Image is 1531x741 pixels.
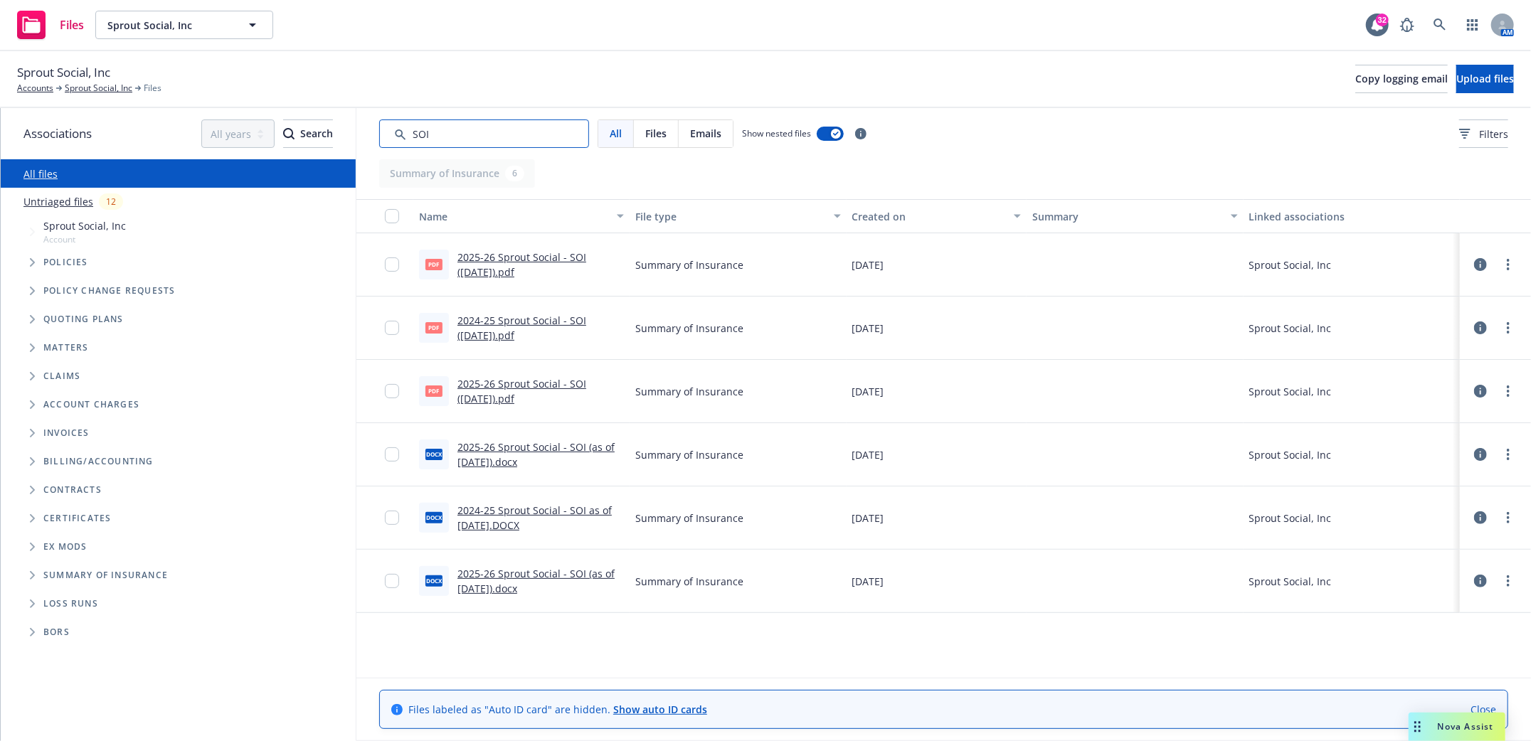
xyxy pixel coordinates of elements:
button: Upload files [1456,65,1514,93]
span: [DATE] [852,257,884,272]
a: 2025-26 Sprout Social - SOI ([DATE]).pdf [457,250,586,279]
span: Summary of insurance [43,571,168,580]
span: Show nested files [742,127,811,139]
div: File type [635,209,825,224]
div: Linked associations [1249,209,1454,224]
span: Summary of Insurance [635,384,743,399]
span: Summary of Insurance [635,321,743,336]
span: Filters [1459,127,1508,142]
button: Linked associations [1244,199,1460,233]
span: docx [425,575,443,586]
span: Files [645,126,667,141]
span: [DATE] [852,447,884,462]
a: All files [23,167,58,181]
span: Sprout Social, Inc [43,218,126,233]
span: [DATE] [852,511,884,526]
span: Files [60,19,84,31]
span: Nova Assist [1438,720,1494,732]
a: 2024-25 Sprout Social - SOI ([DATE]).pdf [457,314,586,342]
span: DOCX [425,512,443,523]
span: Summary of Insurance [635,257,743,272]
a: Untriaged files [23,194,93,209]
span: pdf [425,322,443,333]
a: more [1500,572,1517,590]
a: Switch app [1458,11,1487,39]
span: Emails [690,126,721,141]
a: Files [11,5,90,45]
div: Name [419,209,608,224]
div: Sprout Social, Inc [1249,321,1332,336]
span: pdf [425,385,443,396]
div: Tree Example [1,215,356,447]
a: more [1500,319,1517,336]
span: Summary of Insurance [635,511,743,526]
span: Policy change requests [43,287,175,295]
span: Policies [43,258,88,267]
a: more [1500,509,1517,526]
a: Sprout Social, Inc [65,82,132,95]
div: Folder Tree Example [1,447,356,646]
span: [DATE] [852,574,884,589]
div: Summary [1032,209,1222,224]
a: Report a Bug [1393,11,1421,39]
span: Files labeled as "Auto ID card" are hidden. [408,702,707,717]
span: Files [144,82,161,95]
span: Upload files [1456,72,1514,85]
button: SearchSearch [283,119,333,148]
span: Account [43,233,126,245]
div: Search [283,120,333,147]
a: Show auto ID cards [613,703,707,716]
div: Sprout Social, Inc [1249,447,1332,462]
span: pdf [425,259,443,270]
input: Toggle Row Selected [385,447,399,462]
button: Filters [1459,119,1508,148]
a: more [1500,383,1517,400]
input: Toggle Row Selected [385,321,399,335]
span: Invoices [43,429,90,437]
button: Nova Assist [1409,713,1505,741]
span: Summary of Insurance [635,574,743,589]
button: Sprout Social, Inc [95,11,273,39]
div: Sprout Social, Inc [1249,574,1332,589]
span: docx [425,449,443,459]
div: Created on [852,209,1006,224]
div: Sprout Social, Inc [1249,257,1332,272]
span: Filters [1479,127,1508,142]
a: 2024-25 Sprout Social - SOI as of [DATE].DOCX [457,503,612,532]
span: Account charges [43,400,139,409]
button: Copy logging email [1355,65,1448,93]
span: Associations [23,124,92,143]
input: Toggle Row Selected [385,511,399,525]
span: BORs [43,628,70,636]
span: [DATE] [852,384,884,399]
a: Accounts [17,82,53,95]
span: Loss Runs [43,599,98,608]
div: Sprout Social, Inc [1249,511,1332,526]
a: 2025-26 Sprout Social - SOI ([DATE]).pdf [457,377,586,405]
a: Search [1426,11,1454,39]
button: Name [413,199,630,233]
span: Summary of Insurance [635,447,743,462]
span: Claims [43,372,80,380]
div: 32 [1376,14,1389,26]
span: Ex Mods [43,543,87,551]
span: Certificates [43,514,111,523]
span: Matters [43,343,88,352]
button: Created on [847,199,1027,233]
a: 2025-26 Sprout Social - SOI (as of [DATE]).docx [457,440,615,469]
a: Close [1471,702,1496,717]
a: more [1500,446,1517,463]
span: Contracts [43,486,102,494]
span: All [610,126,622,141]
div: 12 [99,193,123,210]
span: Sprout Social, Inc [17,63,110,82]
span: Copy logging email [1355,72,1448,85]
a: 2025-26 Sprout Social - SOI (as of [DATE]).docx [457,567,615,595]
input: Search by keyword... [379,119,589,148]
button: Summary [1027,199,1243,233]
input: Toggle Row Selected [385,384,399,398]
input: Toggle Row Selected [385,574,399,588]
div: Sprout Social, Inc [1249,384,1332,399]
span: Billing/Accounting [43,457,154,466]
a: more [1500,256,1517,273]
